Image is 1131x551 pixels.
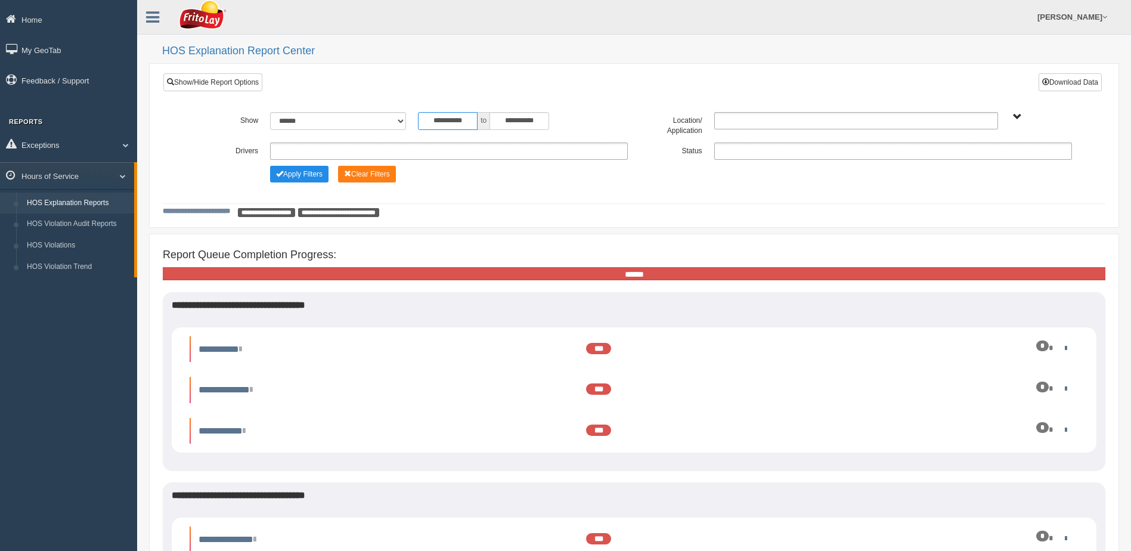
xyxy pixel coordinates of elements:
a: HOS Violation Audit Reports [21,213,134,235]
button: Change Filter Options [338,166,396,182]
li: Expand [190,377,1079,403]
label: Status [634,143,708,157]
h2: HOS Explanation Report Center [162,45,1119,57]
button: Change Filter Options [270,166,329,182]
li: Expand [190,336,1079,363]
button: Download Data [1039,73,1102,91]
li: Expand [190,418,1079,444]
label: Show [190,112,264,126]
label: Drivers [190,143,264,157]
h4: Report Queue Completion Progress: [163,249,1105,261]
a: HOS Violation Trend [21,256,134,278]
a: HOS Explanation Reports [21,193,134,214]
label: Location/ Application [634,112,708,137]
a: HOS Violations [21,235,134,256]
a: Show/Hide Report Options [163,73,262,91]
span: to [478,112,489,130]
